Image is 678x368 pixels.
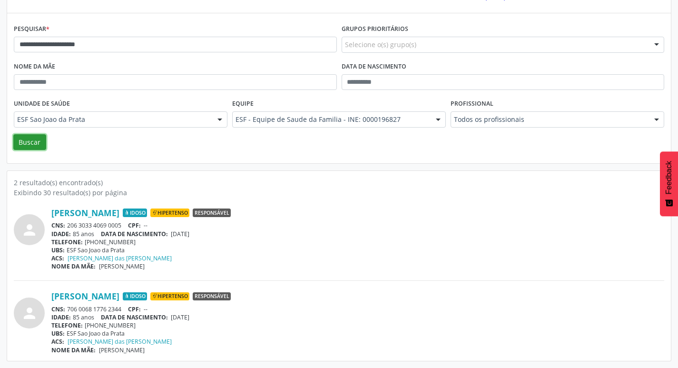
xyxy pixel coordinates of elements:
[99,262,145,270] span: [PERSON_NAME]
[236,115,426,124] span: ESF - Equipe de Saude da Familia - INE: 0000196827
[51,230,71,238] span: IDADE:
[14,97,70,111] label: Unidade de saúde
[68,338,172,346] a: [PERSON_NAME] das [PERSON_NAME]
[21,305,38,322] i: person
[51,338,64,346] span: ACS:
[101,230,168,238] span: DATA DE NASCIMENTO:
[14,178,664,188] div: 2 resultado(s) encontrado(s)
[232,97,254,111] label: Equipe
[51,346,96,354] span: NOME DA MÃE:
[51,321,83,329] span: TELEFONE:
[68,254,172,262] a: [PERSON_NAME] das [PERSON_NAME]
[51,321,664,329] div: [PHONE_NUMBER]
[171,313,189,321] span: [DATE]
[51,305,664,313] div: 706 0068 1776 2344
[13,134,46,150] button: Buscar
[51,246,664,254] div: ESF Sao Joao da Prata
[51,238,664,246] div: [PHONE_NUMBER]
[51,313,71,321] span: IDADE:
[51,238,83,246] span: TELEFONE:
[123,292,147,301] span: Idoso
[144,305,147,313] span: --
[454,115,645,124] span: Todos os profissionais
[128,305,141,313] span: CPF:
[51,313,664,321] div: 85 anos
[345,40,416,50] span: Selecione o(s) grupo(s)
[123,209,147,217] span: Idoso
[660,151,678,216] button: Feedback - Mostrar pesquisa
[51,262,96,270] span: NOME DA MÃE:
[150,209,189,217] span: Hipertenso
[451,97,493,111] label: Profissional
[193,292,231,301] span: Responsável
[21,221,38,239] i: person
[51,246,65,254] span: UBS:
[193,209,231,217] span: Responsável
[51,221,664,229] div: 206 3033 4069 0005
[99,346,145,354] span: [PERSON_NAME]
[51,221,65,229] span: CNS:
[101,313,168,321] span: DATA DE NASCIMENTO:
[51,230,664,238] div: 85 anos
[51,254,64,262] span: ACS:
[51,305,65,313] span: CNS:
[14,188,664,198] div: Exibindo 30 resultado(s) por página
[128,221,141,229] span: CPF:
[144,221,147,229] span: --
[51,329,65,338] span: UBS:
[342,60,406,74] label: Data de nascimento
[17,115,208,124] span: ESF Sao Joao da Prata
[171,230,189,238] span: [DATE]
[14,60,55,74] label: Nome da mãe
[51,291,119,301] a: [PERSON_NAME]
[14,22,49,37] label: Pesquisar
[150,292,189,301] span: Hipertenso
[51,208,119,218] a: [PERSON_NAME]
[665,161,673,194] span: Feedback
[342,22,408,37] label: Grupos prioritários
[51,329,664,338] div: ESF Sao Joao da Prata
